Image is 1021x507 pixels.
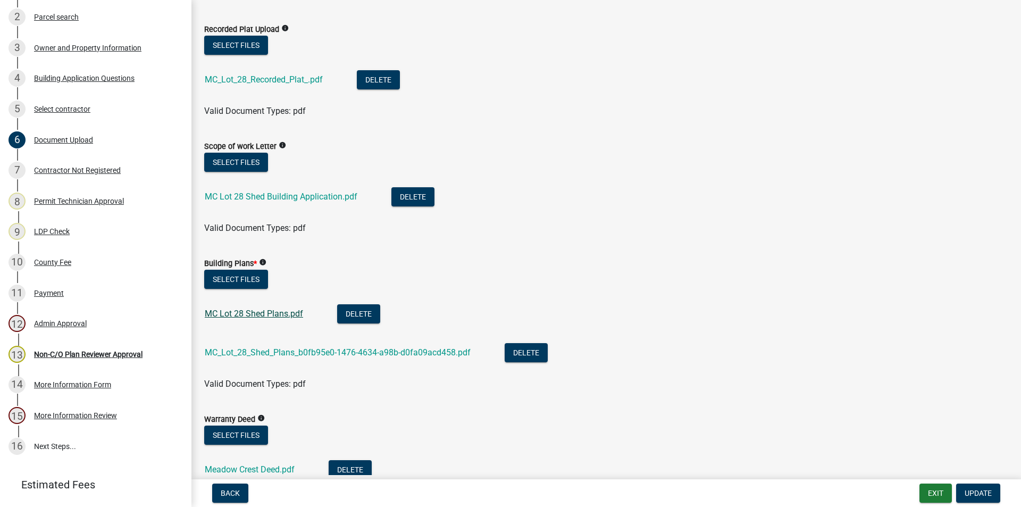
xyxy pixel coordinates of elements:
[212,484,248,503] button: Back
[204,143,277,151] label: Scope of work Letter
[9,438,26,455] div: 16
[279,142,286,149] i: info
[34,136,93,144] div: Document Upload
[9,9,26,26] div: 2
[221,489,240,497] span: Back
[329,460,372,479] button: Delete
[9,101,26,118] div: 5
[205,347,471,358] a: MC_Lot_28_Shed_Plans_b0fb95e0-1476-4634-a98b-d0fa09acd458.pdf
[259,259,266,266] i: info
[204,106,306,116] span: Valid Document Types: pdf
[205,74,323,85] a: MC_Lot_28_Recorded_Plat_.pdf
[9,474,174,495] a: Estimated Fees
[34,289,64,297] div: Payment
[34,381,111,388] div: More Information Form
[357,76,400,86] wm-modal-confirm: Delete Document
[204,260,257,268] label: Building Plans
[204,426,268,445] button: Select files
[34,351,143,358] div: Non-C/O Plan Reviewer Approval
[9,70,26,87] div: 4
[9,131,26,148] div: 6
[34,44,141,52] div: Owner and Property Information
[956,484,1000,503] button: Update
[34,105,90,113] div: Select contractor
[9,162,26,179] div: 7
[34,412,117,419] div: More Information Review
[337,304,380,323] button: Delete
[205,464,295,475] a: Meadow Crest Deed.pdf
[204,153,268,172] button: Select files
[34,320,87,327] div: Admin Approval
[9,315,26,332] div: 12
[204,223,306,233] span: Valid Document Types: pdf
[34,259,71,266] div: County Fee
[204,416,255,423] label: Warranty Deed
[9,285,26,302] div: 11
[281,24,289,32] i: info
[34,74,135,82] div: Building Application Questions
[9,39,26,56] div: 3
[204,270,268,289] button: Select files
[204,36,268,55] button: Select files
[9,376,26,393] div: 14
[9,346,26,363] div: 13
[337,310,380,320] wm-modal-confirm: Delete Document
[9,254,26,271] div: 10
[205,192,357,202] a: MC Lot 28 Shed Building Application.pdf
[357,70,400,89] button: Delete
[34,228,70,235] div: LDP Check
[205,309,303,319] a: MC Lot 28 Shed Plans.pdf
[9,223,26,240] div: 9
[391,187,434,206] button: Delete
[204,26,279,34] label: Recorded Plat Upload
[505,348,548,359] wm-modal-confirm: Delete Document
[505,343,548,362] button: Delete
[965,489,992,497] span: Update
[329,466,372,476] wm-modal-confirm: Delete Document
[9,193,26,210] div: 8
[919,484,952,503] button: Exit
[34,167,121,174] div: Contractor Not Registered
[34,13,79,21] div: Parcel search
[34,197,124,205] div: Permit Technician Approval
[204,379,306,389] span: Valid Document Types: pdf
[9,407,26,424] div: 15
[391,193,434,203] wm-modal-confirm: Delete Document
[257,414,265,422] i: info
